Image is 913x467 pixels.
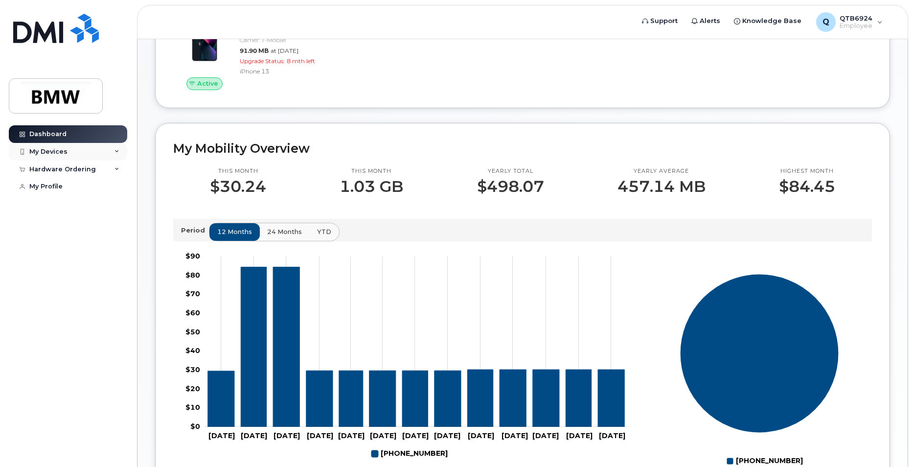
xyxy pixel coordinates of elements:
tspan: [DATE] [468,431,494,440]
tspan: $70 [185,289,200,298]
tspan: [DATE] [274,431,300,440]
h2: My Mobility Overview [173,141,872,156]
span: 91.90 MB [240,47,269,54]
tspan: [DATE] [599,431,625,440]
a: Support [635,11,685,31]
g: Series [680,274,839,433]
p: $30.24 [210,178,266,195]
span: QTB6924 [840,14,872,22]
span: Employee [840,22,872,30]
p: $84.45 [779,178,835,195]
p: Yearly average [617,167,706,175]
tspan: [DATE] [370,431,396,440]
span: 24 months [267,227,302,236]
span: Alerts [700,16,720,26]
tspan: [DATE] [307,431,333,440]
img: image20231002-3703462-1ig824h.jpeg [181,21,228,68]
tspan: $20 [185,384,200,393]
tspan: $10 [185,403,200,412]
g: Chart [185,252,628,462]
span: at [DATE] [271,47,298,54]
tspan: $50 [185,327,200,336]
tspan: $60 [185,308,200,317]
tspan: $80 [185,270,200,279]
p: $498.07 [477,178,544,195]
p: Highest month [779,167,835,175]
tspan: [DATE] [532,431,559,440]
div: Carrier: T-Mobile [240,36,335,44]
p: Yearly total [477,167,544,175]
tspan: [DATE] [208,431,235,440]
a: Knowledge Base [727,11,808,31]
div: QTB6924 [809,12,890,32]
tspan: [DATE] [241,431,267,440]
p: Period [181,226,209,235]
div: iPhone 13 [240,67,335,75]
span: Upgrade Status: [240,57,285,65]
a: Active[PERSON_NAME][PHONE_NUMBER]Carrier: T-Mobile91.90 MBat [DATE]Upgrade Status:8 mth leftiPhon... [173,16,339,90]
tspan: [DATE] [402,431,429,440]
span: 8 mth left [287,57,315,65]
g: 201-314-8630 [371,445,448,462]
span: Support [650,16,678,26]
tspan: [DATE] [566,431,593,440]
p: This month [210,167,266,175]
p: This month [340,167,403,175]
span: YTD [317,227,331,236]
span: Q [822,16,829,28]
tspan: [DATE] [338,431,365,440]
tspan: $30 [185,365,200,374]
tspan: $40 [185,346,200,355]
tspan: $90 [185,252,200,260]
tspan: [DATE] [434,431,460,440]
p: 457.14 MB [617,178,706,195]
g: Legend [371,445,448,462]
tspan: [DATE] [502,431,528,440]
span: Knowledge Base [742,16,801,26]
span: Active [197,79,218,88]
p: 1.03 GB [340,178,403,195]
a: Alerts [685,11,727,31]
tspan: $0 [190,422,200,431]
iframe: Messenger Launcher [870,424,906,460]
